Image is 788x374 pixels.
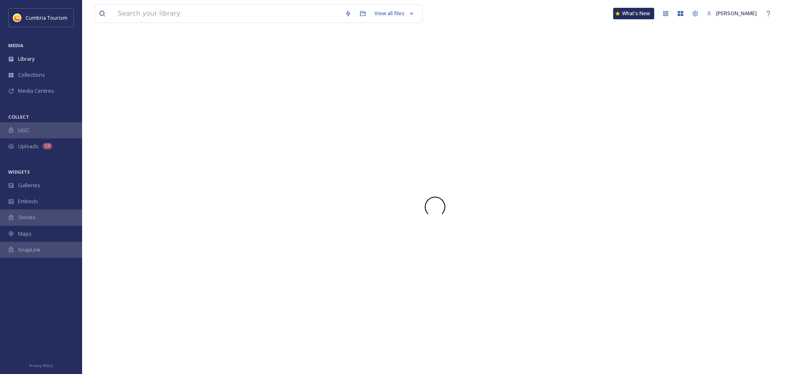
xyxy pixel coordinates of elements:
[18,181,40,189] span: Galleries
[18,197,38,205] span: Embeds
[29,360,53,370] a: Privacy Policy
[18,246,41,254] span: SnapLink
[370,5,418,21] a: View all files
[114,5,341,23] input: Search your library
[8,114,29,120] span: COLLECT
[613,8,654,19] a: What's New
[13,14,21,22] img: images.jpg
[8,169,30,175] span: WIDGETS
[18,126,29,134] span: UGC
[18,71,45,79] span: Collections
[8,42,23,48] span: MEDIA
[703,5,761,21] a: [PERSON_NAME]
[18,55,34,63] span: Library
[25,14,67,21] span: Cumbria Tourism
[29,363,53,368] span: Privacy Policy
[18,213,36,221] span: Stories
[18,87,54,95] span: Media Centres
[18,142,39,150] span: Uploads
[716,9,757,17] span: [PERSON_NAME]
[43,143,52,149] div: 10
[18,230,32,238] span: Maps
